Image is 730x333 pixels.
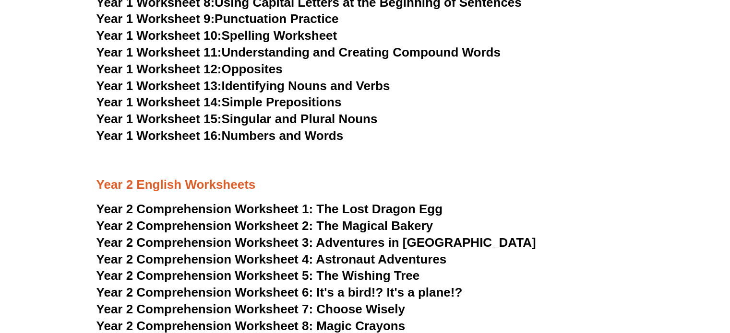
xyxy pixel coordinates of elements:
span: The Wishing Tree [316,268,419,283]
span: The Magical Bakery [316,218,433,233]
span: Year 2 Comprehension Worksheet 3: [96,235,313,250]
iframe: Chat Widget [570,225,730,333]
span: Year 2 Comprehension Worksheet 5: [96,268,313,283]
span: Year 1 Worksheet 11: [96,45,222,59]
a: Year 2 Comprehension Worksheet 7: Choose Wisely [96,302,405,316]
h3: Year 2 English Worksheets [96,145,634,193]
a: Year 1 Worksheet 13:Identifying Nouns and Verbs [96,79,390,93]
span: Choose Wisely [316,302,405,316]
span: Adventures in [GEOGRAPHIC_DATA] [316,235,536,250]
a: Year 1 Worksheet 15:Singular and Plural Nouns [96,112,378,126]
a: Year 1 Worksheet 11:Understanding and Creating Compound Words [96,45,501,59]
span: Year 1 Worksheet 15: [96,112,222,126]
span: Year 1 Worksheet 16: [96,128,222,143]
span: Year 1 Worksheet 13: [96,79,222,93]
a: Year 1 Worksheet 12:Opposites [96,62,283,76]
a: Year 2 Comprehension Worksheet 1: The Lost Dragon Egg [96,202,443,216]
a: Year 1 Worksheet 9:Punctuation Practice [96,11,339,26]
span: Year 2 Comprehension Worksheet 4: [96,252,313,266]
span: Year 1 Worksheet 12: [96,62,222,76]
span: Year 2 Comprehension Worksheet 1: [96,202,313,216]
a: Year 2 Comprehension Worksheet 3: Adventures in [GEOGRAPHIC_DATA] [96,235,536,250]
a: Year 2 Comprehension Worksheet 4: Astronaut Adventures [96,252,447,266]
span: Year 1 Worksheet 9: [96,11,215,26]
a: Year 1 Worksheet 14:Simple Prepositions [96,95,342,109]
a: Year 2 Comprehension Worksheet 6: It's a bird!? It's a plane!? [96,285,463,299]
span: Astronaut Adventures [316,252,446,266]
a: Year 2 Comprehension Worksheet 8: Magic Crayons [96,319,406,333]
a: Year 1 Worksheet 16:Numbers and Words [96,128,344,143]
span: Year 2 Comprehension Worksheet 7: [96,302,313,316]
a: Year 1 Worksheet 10:Spelling Worksheet [96,28,337,43]
span: Year 1 Worksheet 10: [96,28,222,43]
span: The Lost Dragon Egg [316,202,443,216]
span: Year 1 Worksheet 14: [96,95,222,109]
a: Year 2 Comprehension Worksheet 2: The Magical Bakery [96,218,433,233]
span: Year 2 Comprehension Worksheet 2: [96,218,313,233]
a: Year 2 Comprehension Worksheet 5: The Wishing Tree [96,268,420,283]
